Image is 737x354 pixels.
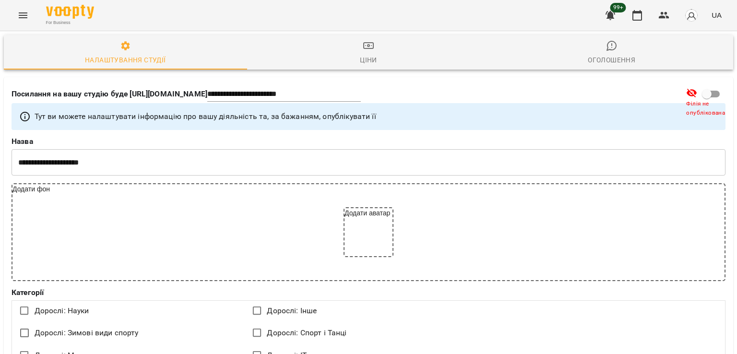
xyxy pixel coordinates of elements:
[12,138,725,145] label: Назва
[267,305,317,317] span: Дорослі: Інше
[588,54,635,66] div: Оголошення
[35,327,139,339] span: Дорослі: Зимові види спорту
[35,111,376,122] p: Тут ви можете налаштувати інформацію про вашу діяльність та, за бажанням, опублікувати її
[345,208,392,256] div: Додати аватар
[686,99,734,118] span: Філія не опублікована
[12,4,35,27] button: Menu
[12,88,207,100] p: Посилання на вашу студію буде [URL][DOMAIN_NAME]
[267,327,346,339] span: Дорослі: Спорт і Танці
[46,20,94,26] span: For Business
[360,54,377,66] div: Ціни
[708,6,725,24] button: UA
[85,54,166,66] div: Налаштування студії
[35,305,89,317] span: Дорослі: Науки
[685,9,698,22] img: avatar_s.png
[12,289,725,296] label: Категорії
[712,10,722,20] span: UA
[610,3,626,12] span: 99+
[46,5,94,19] img: Voopty Logo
